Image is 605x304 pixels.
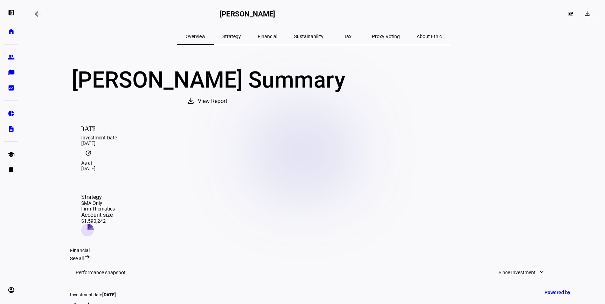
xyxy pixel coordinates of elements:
mat-icon: download [584,10,591,17]
span: Tax [344,34,352,39]
a: group [4,50,18,64]
eth-mat-symbol: home [8,28,15,35]
div: Financial [70,248,557,253]
span: Financial [258,34,277,39]
eth-mat-symbol: group [8,54,15,61]
div: $1,590,242 [81,218,115,224]
span: About Ethic [417,34,442,39]
mat-icon: [DATE] [81,121,95,135]
div: Investment Date [81,135,546,140]
mat-icon: arrow_backwards [34,10,42,18]
span: Sustainability [294,34,324,39]
eth-mat-symbol: school [8,151,15,158]
span: Strategy [222,34,241,39]
eth-mat-symbol: folder_copy [8,69,15,76]
eth-mat-symbol: description [8,125,15,132]
eth-mat-symbol: bid_landscape [8,84,15,91]
mat-icon: expand_more [538,269,545,276]
eth-mat-symbol: left_panel_open [8,9,15,16]
a: bid_landscape [4,81,18,95]
a: folder_copy [4,65,18,80]
span: See all [70,256,84,261]
span: Since Investment [499,265,536,279]
a: home [4,25,18,39]
span: Proxy Voting [372,34,400,39]
mat-icon: download [187,97,195,105]
h3: Performance snapshot [76,270,126,275]
span: View Report [198,93,227,110]
button: View Report [180,93,237,110]
span: [DATE] [102,292,116,297]
h2: [PERSON_NAME] [220,10,276,18]
div: [DATE] [81,166,546,171]
eth-mat-symbol: bookmark [8,166,15,173]
div: Account size [81,212,115,218]
mat-icon: arrow_right_alt [84,253,91,260]
mat-icon: update [81,146,95,160]
mat-icon: dashboard_customize [568,11,573,17]
div: As at [81,160,546,166]
div: Strategy [81,194,115,200]
div: [DATE] [81,140,546,146]
eth-mat-symbol: pie_chart [8,110,15,117]
div: SMA Only [81,200,115,206]
a: description [4,122,18,136]
a: Powered by [541,286,594,299]
span: Overview [186,34,206,39]
div: Investment date [70,292,286,297]
div: Firm Thematics [81,206,115,212]
button: Since Investment [492,265,552,279]
a: pie_chart [4,106,18,120]
div: [PERSON_NAME] Summary [70,68,347,93]
eth-mat-symbol: account_circle [8,286,15,293]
